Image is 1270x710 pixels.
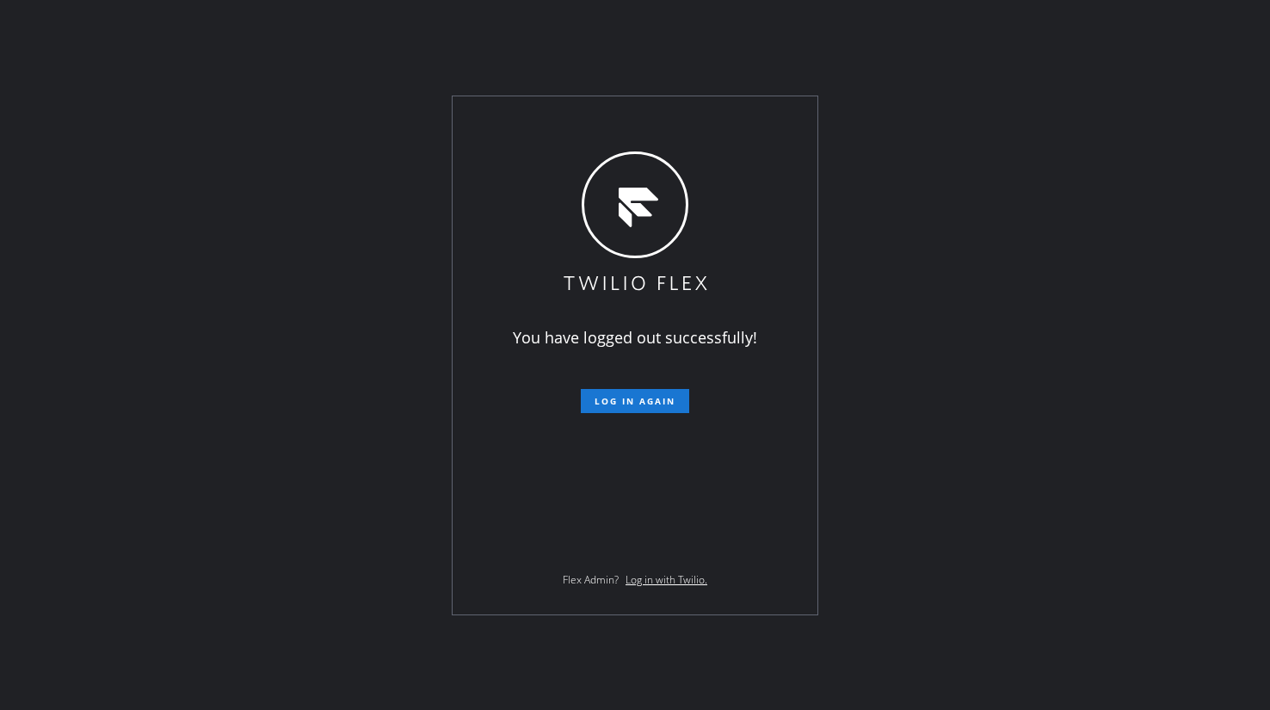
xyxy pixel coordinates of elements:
span: You have logged out successfully! [513,327,757,348]
a: Log in with Twilio. [626,572,707,587]
button: Log in again [581,389,689,413]
span: Flex Admin? [563,572,619,587]
span: Log in again [595,395,675,407]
